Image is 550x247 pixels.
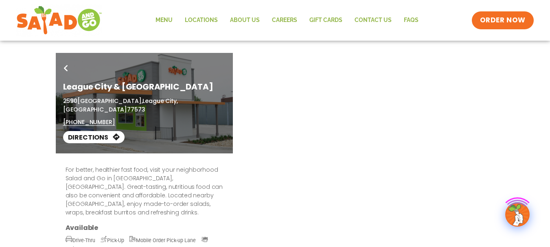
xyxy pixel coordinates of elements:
a: Menu [149,11,179,30]
a: FAQs [398,11,425,30]
a: Careers [266,11,303,30]
span: [GEOGRAPHIC_DATA], [77,97,142,105]
span: League City, [142,97,177,105]
span: Pick-Up [101,237,124,243]
span: Drive-Thru [66,237,95,243]
span: [GEOGRAPHIC_DATA] [63,105,127,114]
p: For better, healthier fast food, visit your neighborhood Salad and Go in [GEOGRAPHIC_DATA], [GEOG... [66,166,223,217]
nav: Menu [149,11,425,30]
a: Directions [63,131,125,143]
a: About Us [224,11,266,30]
a: Locations [179,11,224,30]
h3: Available [66,223,223,232]
a: ORDER NOW [472,11,534,29]
span: Mobile Order Pick-up Lane [129,237,196,243]
span: 77573 [127,105,145,114]
a: GIFT CARDS [303,11,348,30]
img: new-SAG-logo-768×292 [16,4,102,37]
span: ORDER NOW [480,15,526,25]
h1: League City & [GEOGRAPHIC_DATA] [63,81,226,93]
a: [PHONE_NUMBER] [63,118,115,127]
span: 2590 [63,97,77,105]
a: Contact Us [348,11,398,30]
